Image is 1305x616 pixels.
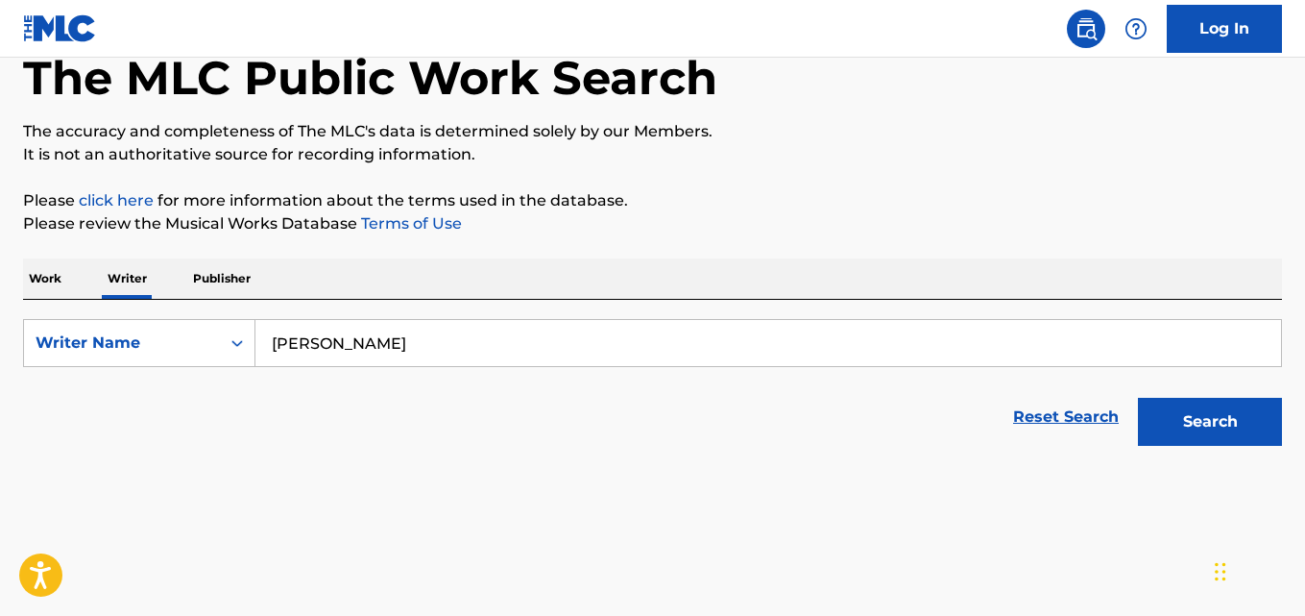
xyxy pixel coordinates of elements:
button: Search [1138,398,1282,446]
p: Publisher [187,259,256,299]
a: Public Search [1067,10,1105,48]
img: MLC Logo [23,14,97,42]
p: Writer [102,259,153,299]
p: The accuracy and completeness of The MLC's data is determined solely by our Members. [23,120,1282,143]
form: Search Form [23,319,1282,456]
a: click here [79,191,154,209]
div: Drag [1215,543,1226,601]
p: It is not an authoritative source for recording information. [23,143,1282,166]
img: search [1075,17,1098,40]
p: Please review the Musical Works Database [23,212,1282,235]
iframe: Chat Widget [1209,524,1305,616]
a: Reset Search [1003,396,1128,438]
div: Help [1117,10,1155,48]
a: Log In [1167,5,1282,53]
div: Writer Name [36,332,208,355]
p: Please for more information about the terms used in the database. [23,189,1282,212]
h1: The MLC Public Work Search [23,49,717,107]
a: Terms of Use [357,214,462,233]
img: help [1124,17,1148,40]
p: Work [23,259,67,299]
